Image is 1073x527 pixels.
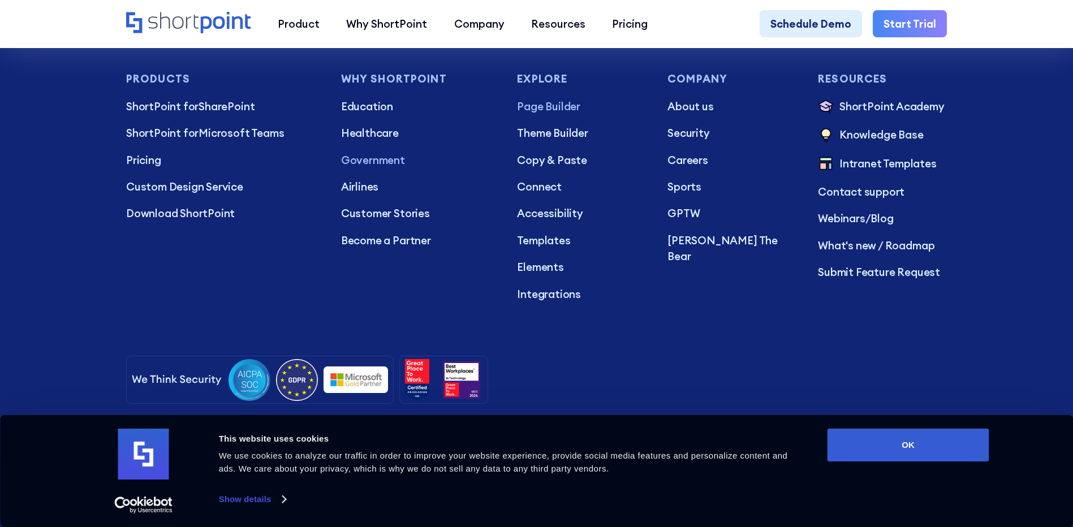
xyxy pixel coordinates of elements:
[517,259,646,275] a: Elements
[818,73,947,85] h3: Resources
[517,286,646,302] a: Integrations
[94,496,193,513] a: Usercentrics Cookiebot - opens in a new window
[828,429,989,461] button: OK
[667,98,796,114] a: About us
[126,100,199,113] span: ShortPoint for
[126,205,320,221] a: Download ShortPoint
[667,232,796,265] a: [PERSON_NAME] The Bear
[599,10,661,37] a: Pricing
[869,396,1073,527] iframe: Chat Widget
[839,127,923,144] p: Knowledge Base
[839,155,937,173] p: Intranet Templates
[454,16,505,32] div: Company
[341,232,496,248] a: Become a Partner
[517,98,646,114] a: Page Builder
[341,125,496,141] a: Healthcare
[667,205,796,221] a: GPTW
[517,125,646,141] a: Theme Builder
[126,98,320,114] p: SharePoint
[517,152,646,168] a: Copy & Paste
[126,125,320,141] p: Microsoft Teams
[873,10,947,37] a: Start Trial
[341,98,496,114] a: Education
[126,152,320,168] a: Pricing
[341,73,496,85] h3: Why Shortpoint
[517,232,646,248] a: Templates
[278,16,320,32] div: Product
[818,155,947,173] a: Intranet Templates
[818,184,947,200] a: Contact support
[818,237,947,253] a: What's new / Roadmap
[219,432,802,446] div: This website uses cookies
[126,179,320,195] a: Custom Design Service
[667,73,796,85] h3: Company
[818,211,865,225] a: Webinars
[667,179,796,195] a: Sports
[517,73,646,85] h3: Explore
[219,491,286,508] a: Show details
[341,152,496,168] a: Government
[760,10,862,37] a: Schedule Demo
[333,10,441,37] a: Why ShortPoint
[264,10,333,37] a: Product
[517,179,646,195] a: Connect
[667,125,796,141] a: Security
[818,127,947,144] a: Knowledge Base
[818,210,947,226] p: /
[126,98,320,114] a: ShortPoint forSharePoint
[839,98,945,116] p: ShortPoint Academy
[126,73,320,85] h3: Products
[126,125,320,141] a: ShortPoint forMicrosoft Teams
[441,10,518,37] a: Company
[346,16,427,32] div: Why ShortPoint
[517,205,646,221] a: Accessibility
[341,179,496,195] a: Airlines
[667,152,796,168] a: Careers
[341,205,496,221] a: Customer Stories
[118,429,169,480] img: logo
[818,264,947,280] a: Submit Feature Request
[818,98,947,116] a: ShortPoint Academy
[126,126,199,140] span: ShortPoint for
[126,12,251,35] a: Home
[531,16,585,32] div: Resources
[518,10,598,37] a: Resources
[219,451,788,473] span: We use cookies to analyze our traffic in order to improve your website experience, provide social...
[612,16,648,32] div: Pricing
[871,211,893,225] a: Blog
